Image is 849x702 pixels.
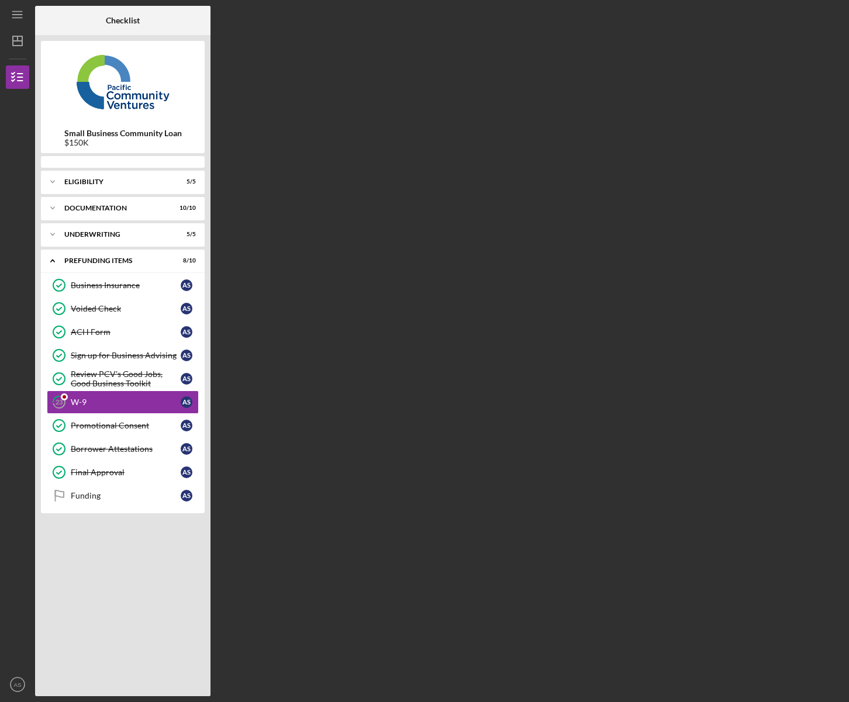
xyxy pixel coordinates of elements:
b: Small Business Community Loan [64,129,182,138]
a: Promotional ConsentAS [47,414,199,437]
div: Business Insurance [71,281,181,290]
div: Voided Check [71,304,181,313]
div: Borrower Attestations [71,444,181,454]
div: ACH Form [71,327,181,337]
b: Checklist [106,16,140,25]
img: Product logo [41,47,205,117]
div: A S [181,490,192,502]
div: Eligibility [64,178,167,185]
text: AS [14,682,22,688]
div: $150K [64,138,182,147]
div: Underwriting [64,231,167,238]
a: Business InsuranceAS [47,274,199,297]
a: ACH FormAS [47,320,199,344]
a: Borrower AttestationsAS [47,437,199,461]
div: A S [181,279,192,291]
div: 8 / 10 [175,257,196,264]
a: Voided CheckAS [47,297,199,320]
button: AS [6,673,29,696]
div: A S [181,466,192,478]
div: 5 / 5 [175,231,196,238]
div: A S [181,420,192,431]
div: 5 / 5 [175,178,196,185]
div: A S [181,396,192,408]
div: A S [181,443,192,455]
div: 10 / 10 [175,205,196,212]
div: A S [181,350,192,361]
a: 23W-9AS [47,390,199,414]
div: Sign up for Business Advising [71,351,181,360]
div: Promotional Consent [71,421,181,430]
a: Sign up for Business AdvisingAS [47,344,199,367]
div: W-9 [71,397,181,407]
div: Review PCV's Good Jobs, Good Business Toolkit [71,369,181,388]
tspan: 23 [56,399,63,406]
a: FundingAS [47,484,199,507]
div: Funding [71,491,181,500]
div: A S [181,373,192,385]
div: A S [181,326,192,338]
a: Final ApprovalAS [47,461,199,484]
div: A S [181,303,192,314]
div: Final Approval [71,468,181,477]
div: Prefunding Items [64,257,167,264]
div: Documentation [64,205,167,212]
a: Review PCV's Good Jobs, Good Business ToolkitAS [47,367,199,390]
